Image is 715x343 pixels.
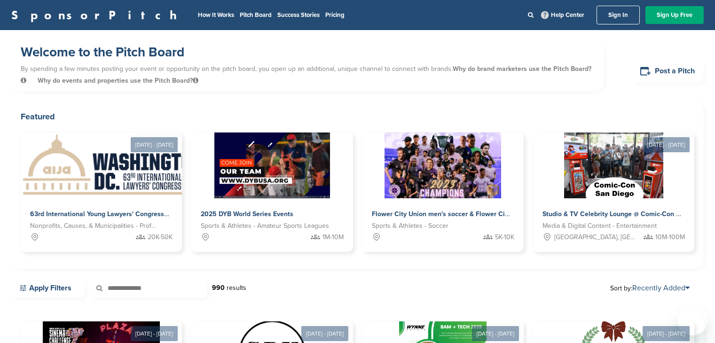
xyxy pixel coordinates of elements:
span: results [227,284,246,292]
strong: 990 [212,284,225,292]
div: [DATE] - [DATE] [643,137,690,152]
span: Flower City Union men's soccer & Flower City 1872 women's soccer [372,210,577,218]
a: Pricing [325,11,345,19]
a: Sponsorpitch & Flower City Union men's soccer & Flower City 1872 women's soccer Sports & Athletes... [362,133,524,252]
span: 10M-100M [655,232,685,242]
span: 1M-10M [322,232,344,242]
a: Pitch Board [240,11,272,19]
iframe: Button to launch messaging window [677,305,707,335]
h2: Featured [21,110,694,123]
span: 63rd International Young Lawyers' Congress [30,210,164,218]
p: By spending a few minutes posting your event or opportunity on the pitch board, you open up an ad... [21,61,595,89]
div: [DATE] - [DATE] [472,326,519,341]
a: [DATE] - [DATE] Sponsorpitch & 63rd International Young Lawyers' Congress Nonprofits, Causes, & M... [21,117,182,252]
span: Media & Digital Content - Entertainment [542,221,657,231]
a: Apply Filters [11,278,85,298]
span: 2025 DYB World Series Events [201,210,293,218]
a: Help Center [539,9,586,21]
a: Sign Up Free [645,6,704,24]
img: Sponsorpitch & [385,133,502,198]
span: 20K-50K [148,232,173,242]
img: Sponsorpitch & [214,133,330,198]
div: [DATE] - [DATE] [131,137,178,152]
div: [DATE] - [DATE] [131,326,178,341]
a: [DATE] - [DATE] Sponsorpitch & Studio & TV Celebrity Lounge @ Comic-Con [GEOGRAPHIC_DATA]. Over 3... [533,117,694,252]
span: [GEOGRAPHIC_DATA], [GEOGRAPHIC_DATA] [554,232,635,242]
a: Sponsorpitch & 2025 DYB World Series Events Sports & Athletes - Amateur Sports Leagues 1M-10M [191,133,353,252]
div: [DATE] - [DATE] [301,326,348,341]
a: Post a Pitch [632,60,704,83]
span: Sports & Athletes - Amateur Sports Leagues [201,221,329,231]
span: Sports & Athletes - Soccer [372,221,448,231]
span: Why do events and properties use the Pitch Board? [38,77,198,85]
img: Sponsorpitch & [21,133,207,198]
a: How It Works [198,11,234,19]
h1: Welcome to the Pitch Board [21,44,595,61]
a: Sign In [597,6,640,24]
span: 5K-10K [495,232,514,242]
a: SponsorPitch [11,9,183,21]
span: Nonprofits, Causes, & Municipalities - Professional Development [30,221,158,231]
img: Sponsorpitch & [564,133,663,198]
div: [DATE] - [DATE] [643,326,690,341]
span: Sort by: [610,284,690,292]
a: Success Stories [277,11,320,19]
a: Recently Added [632,283,690,293]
